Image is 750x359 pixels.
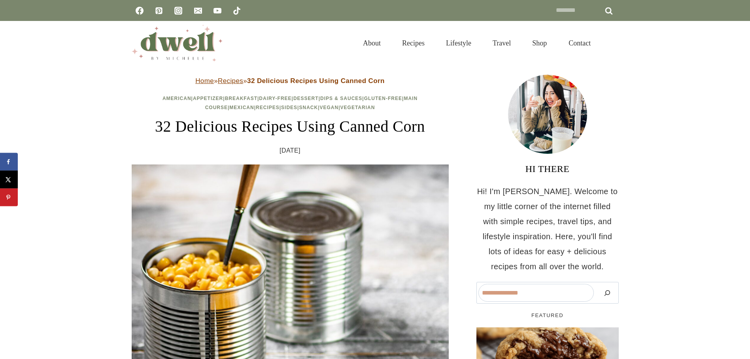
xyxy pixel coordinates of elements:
a: Shop [521,29,557,57]
a: Appetizer [193,96,223,101]
a: Dessert [293,96,319,101]
h3: HI THERE [476,162,619,176]
span: » » [195,77,385,85]
a: American [162,96,191,101]
a: Home [195,77,214,85]
h5: FEATURED [476,312,619,319]
a: Contact [558,29,601,57]
a: Recipes [256,105,280,110]
a: Email [190,3,206,19]
a: Mexican [229,105,254,110]
a: Breakfast [225,96,257,101]
strong: 32 Delicious Recipes Using Canned Corn [247,77,385,85]
time: [DATE] [280,145,300,157]
a: Vegan [320,105,339,110]
a: Dips & Sauces [320,96,362,101]
span: | | | | | | | | | | | | | [162,96,418,110]
a: Dairy-Free [259,96,291,101]
nav: Primary Navigation [352,29,601,57]
a: TikTok [229,3,245,19]
a: About [352,29,391,57]
p: Hi! I'm [PERSON_NAME]. Welcome to my little corner of the internet filled with simple recipes, tr... [476,184,619,274]
a: Lifestyle [435,29,482,57]
a: Recipes [218,77,243,85]
a: Sides [281,105,297,110]
a: Snack [299,105,318,110]
a: Facebook [132,3,147,19]
a: Instagram [170,3,186,19]
a: YouTube [210,3,225,19]
a: Recipes [391,29,435,57]
button: Search [598,284,617,302]
a: Vegetarian [340,105,375,110]
a: Travel [482,29,521,57]
a: Gluten-Free [364,96,402,101]
h1: 32 Delicious Recipes Using Canned Corn [132,115,449,138]
a: Pinterest [151,3,167,19]
img: DWELL by michelle [132,25,223,61]
button: View Search Form [605,36,619,50]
